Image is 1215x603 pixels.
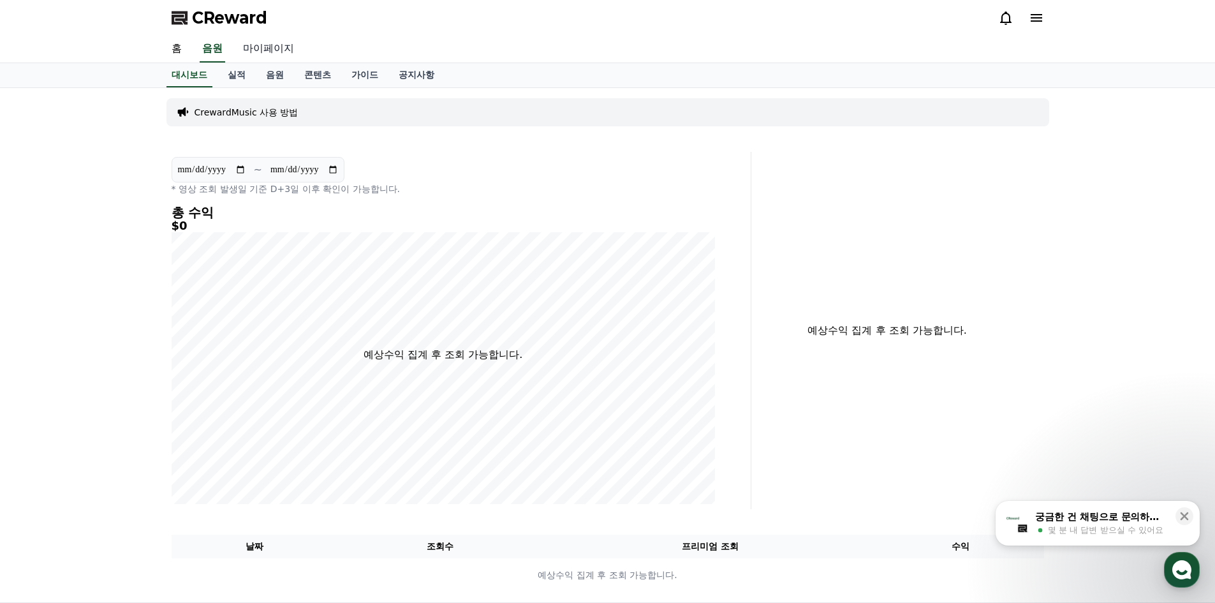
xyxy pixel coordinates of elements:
[217,63,256,87] a: 실적
[172,8,267,28] a: CReward
[197,424,212,434] span: 설정
[195,106,298,119] a: CrewardMusic 사용 방법
[117,424,132,435] span: 대화
[388,63,445,87] a: 공지사항
[762,323,1013,338] p: 예상수익 집계 후 조회 가능합니다.
[161,36,192,63] a: 홈
[543,535,878,558] th: 프리미엄 조회
[192,8,267,28] span: CReward
[172,182,715,195] p: * 영상 조회 발생일 기준 D+3일 이후 확인이 가능합니다.
[84,405,165,436] a: 대화
[364,347,522,362] p: 예상수익 집계 후 조회 가능합니다.
[172,220,715,232] h5: $0
[4,405,84,436] a: 홈
[254,162,262,177] p: ~
[341,63,388,87] a: 가이드
[878,535,1044,558] th: 수익
[166,63,212,87] a: 대시보드
[172,535,338,558] th: 날짜
[256,63,294,87] a: 음원
[337,535,542,558] th: 조회수
[172,205,715,220] h4: 총 수익
[165,405,245,436] a: 설정
[294,63,341,87] a: 콘텐츠
[172,569,1043,582] p: 예상수익 집계 후 조회 가능합니다.
[40,424,48,434] span: 홈
[233,36,304,63] a: 마이페이지
[200,36,225,63] a: 음원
